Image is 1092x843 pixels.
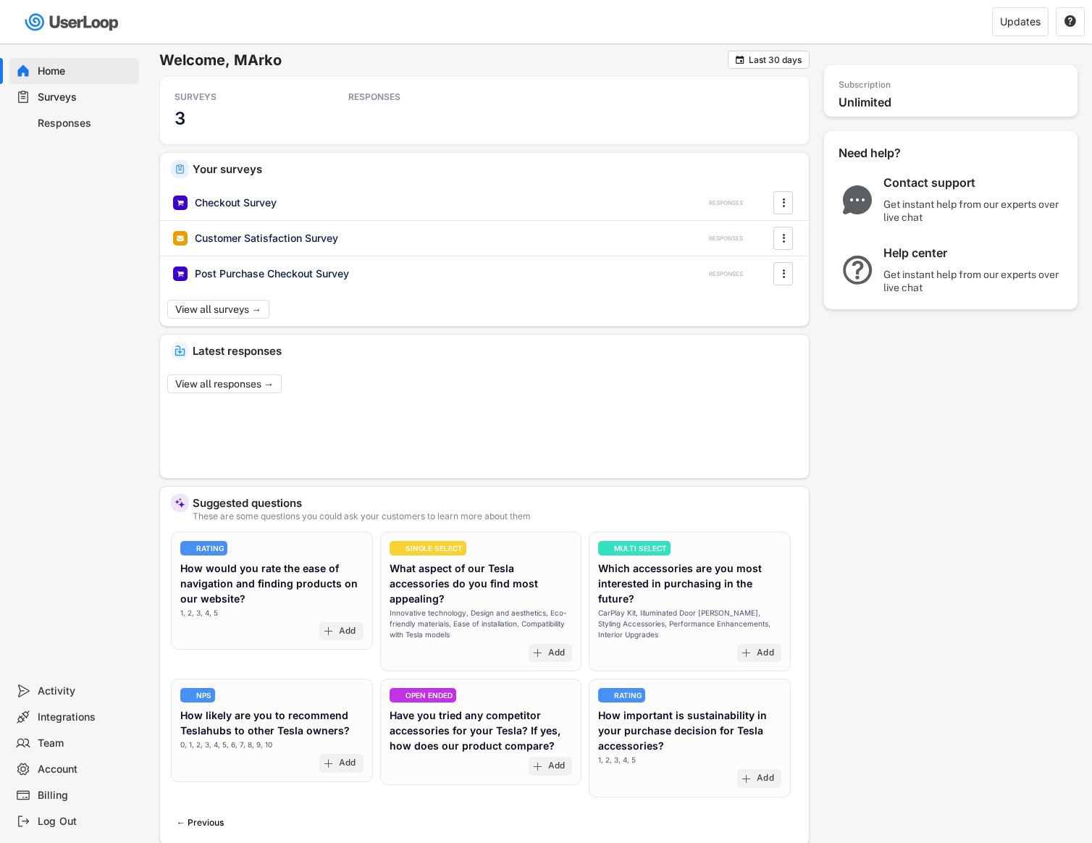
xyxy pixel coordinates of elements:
[175,345,185,356] img: IncomingMajor.svg
[782,266,785,281] text: 
[776,192,791,214] button: 
[602,545,609,552] img: yH5BAEAAAAALAAAAAABAAEAAAIBRAA7
[348,91,479,103] div: RESPONSES
[548,760,566,772] div: Add
[184,545,191,552] img: yH5BAEAAAAALAAAAAABAAEAAAIBRAA7
[598,608,781,640] div: CarPlay Kit, Illuminated Door [PERSON_NAME], Styling Accessories, Performance Enhancements, Inter...
[883,268,1064,294] div: Get instant help from our experts over live chat
[171,812,230,834] button: ← Previous
[614,545,667,552] div: MULTI SELECT
[38,789,133,802] div: Billing
[883,198,1064,224] div: Get instant help from our experts over live chat
[159,51,728,70] h6: Welcome, MArko
[757,647,774,659] div: Add
[180,739,272,750] div: 0, 1, 2, 3, 4, 5, 6, 7, 8, 9, 10
[839,146,940,161] div: Need help?
[196,545,224,552] div: RATING
[1064,15,1077,28] button: 
[390,608,573,640] div: Innovative technology, Design and aesthetics, Eco-friendly materials, Ease of installation, Compa...
[175,107,185,130] h3: 3
[776,227,791,249] button: 
[709,235,743,243] div: RESPONSES
[339,758,356,769] div: Add
[734,54,745,65] button: 
[195,267,349,281] div: Post Purchase Checkout Survey
[193,164,798,175] div: Your surveys
[839,95,1070,110] div: Unlimited
[390,708,573,753] div: Have you tried any competitor accessories for your Tesla? If yes, how does our product compare?
[757,773,774,784] div: Add
[709,199,743,207] div: RESPONSES
[38,117,133,130] div: Responses
[175,498,185,508] img: MagicMajor%20%28Purple%29.svg
[180,708,364,738] div: How likely are you to recommend Teslahubs to other Tesla owners?
[193,512,798,521] div: These are some questions you could ask your customers to learn more about them
[883,175,1064,190] div: Contact support
[180,608,218,618] div: 1, 2, 3, 4, 5
[406,692,453,699] div: OPEN ENDED
[175,91,305,103] div: SURVEYS
[390,561,573,606] div: What aspect of our Tesla accessories do you find most appealing?
[38,737,133,750] div: Team
[839,185,876,214] img: ChatMajor.svg
[602,692,609,699] img: yH5BAEAAAAALAAAAAABAAEAAAIBRAA7
[167,300,269,319] button: View all surveys →
[193,498,798,508] div: Suggested questions
[22,7,124,37] img: userloop-logo-01.svg
[598,755,636,766] div: 1, 2, 3, 4, 5
[782,195,785,210] text: 
[406,545,463,552] div: SINGLE SELECT
[193,345,798,356] div: Latest responses
[195,196,277,210] div: Checkout Survey
[38,91,133,104] div: Surveys
[38,763,133,776] div: Account
[839,80,891,91] div: Subscription
[180,561,364,606] div: How would you rate the ease of navigation and finding products on our website?
[598,561,781,606] div: Which accessories are you most interested in purchasing in the future?
[339,626,356,637] div: Add
[1064,14,1076,28] text: 
[38,684,133,698] div: Activity
[38,64,133,78] div: Home
[195,231,338,246] div: Customer Satisfaction Survey
[782,230,785,246] text: 
[709,270,743,278] div: RESPONSES
[1000,17,1041,27] div: Updates
[184,692,191,699] img: yH5BAEAAAAALAAAAAABAAEAAAIBRAA7
[614,692,642,699] div: RATING
[598,708,781,753] div: How important is sustainability in your purchase decision for Tesla accessories?
[776,263,791,285] button: 
[167,374,282,393] button: View all responses →
[548,647,566,659] div: Add
[736,54,744,65] text: 
[393,692,400,699] img: yH5BAEAAAAALAAAAAABAAEAAAIBRAA7
[749,56,802,64] div: Last 30 days
[393,545,400,552] img: yH5BAEAAAAALAAAAAABAAEAAAIBRAA7
[38,815,133,829] div: Log Out
[196,692,211,699] div: NPS
[38,710,133,724] div: Integrations
[839,256,876,285] img: QuestionMarkInverseMajor.svg
[883,246,1064,261] div: Help center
